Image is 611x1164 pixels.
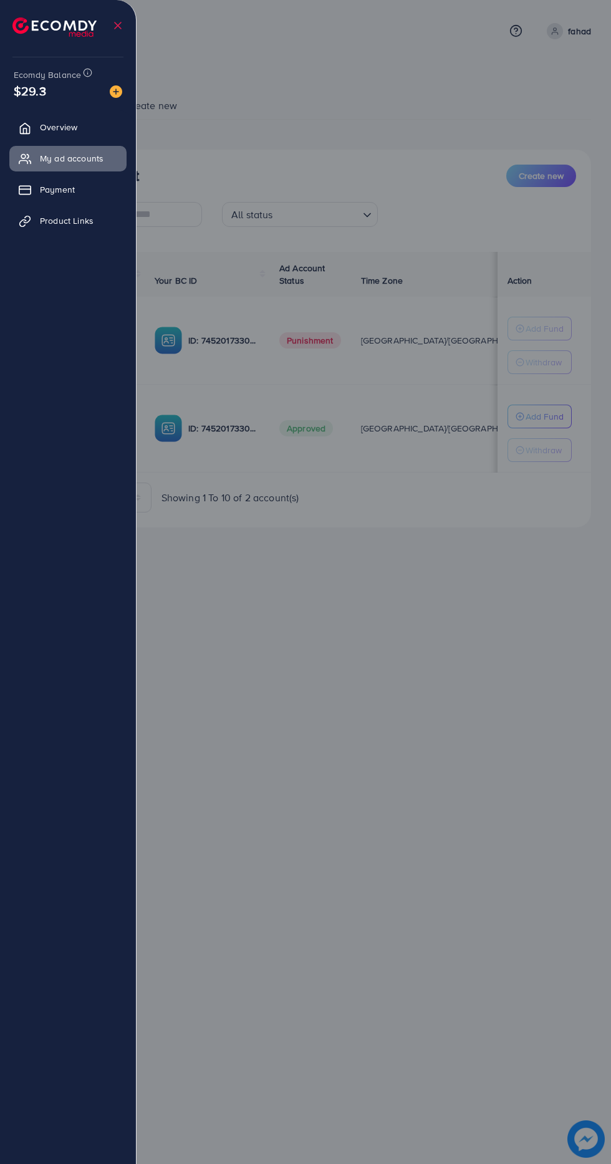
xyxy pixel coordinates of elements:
[12,17,97,37] img: logo
[40,183,75,196] span: Payment
[9,208,127,233] a: Product Links
[9,177,127,202] a: Payment
[14,69,81,81] span: Ecomdy Balance
[14,82,46,100] span: $29.3
[40,152,103,165] span: My ad accounts
[40,121,77,133] span: Overview
[40,214,94,227] span: Product Links
[110,85,122,98] img: image
[9,146,127,171] a: My ad accounts
[9,115,127,140] a: Overview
